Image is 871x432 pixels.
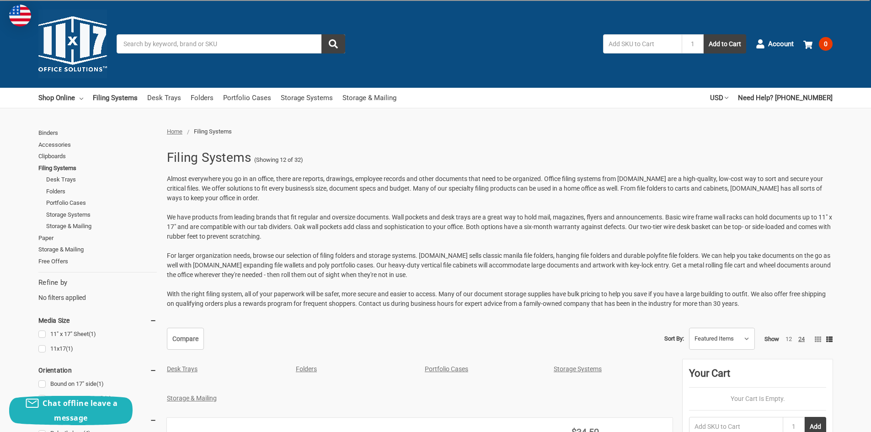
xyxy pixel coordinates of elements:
[38,162,157,174] a: Filing Systems
[93,88,138,108] a: Filing Systems
[167,128,182,135] a: Home
[38,139,157,151] a: Accessories
[768,39,794,49] span: Account
[38,88,83,108] a: Shop Online
[296,365,317,373] a: Folders
[689,366,826,388] div: Your Cart
[46,186,157,197] a: Folders
[798,336,805,342] a: 24
[38,378,157,390] a: Bound on 17" side
[796,407,871,432] iframe: Google Customer Reviews
[167,251,833,280] p: For larger organization needs, browse our selection of filing folders and storage systems. [DOMAI...
[38,277,157,288] h5: Refine by
[786,336,792,342] a: 12
[96,380,104,387] span: (1)
[664,332,684,346] label: Sort By:
[46,174,157,186] a: Desk Trays
[167,146,251,170] h1: Filing Systems
[38,277,157,302] div: No filters applied
[38,232,157,244] a: Paper
[89,331,96,337] span: (1)
[46,209,157,221] a: Storage Systems
[689,394,826,404] p: Your Cart Is Empty.
[167,395,217,402] a: Storage & Mailing
[38,393,157,405] a: Landscape (Vertical)
[425,365,468,373] a: Portfolio Cases
[167,365,198,373] a: Desk Trays
[191,88,214,108] a: Folders
[603,34,682,53] input: Add SKU to Cart
[819,37,833,51] span: 0
[738,88,833,108] a: Need Help? [PHONE_NUMBER]
[167,213,833,241] p: We have products from leading brands that fit regular and oversize documents. Wall pockets and de...
[38,365,157,376] h5: Orientation
[803,32,833,56] a: 0
[342,88,396,108] a: Storage & Mailing
[38,315,157,326] h5: Media Size
[38,150,157,162] a: Clipboards
[38,328,157,341] a: 11" x 17" Sheet
[38,127,157,139] a: Binders
[117,34,345,53] input: Search by keyword, brand or SKU
[194,128,232,135] span: Filing Systems
[167,174,833,203] p: Almost everywhere you go in an office, there are reports, drawings, employee records and other do...
[38,343,157,355] a: 11x17
[167,289,833,309] p: With the right filing system, all of your paperwork will be safer, more secure and easier to acce...
[43,398,118,423] span: Chat offline leave a message
[9,396,133,425] button: Chat offline leave a message
[281,88,333,108] a: Storage Systems
[147,88,181,108] a: Desk Trays
[167,328,204,350] a: Compare
[38,10,107,78] img: 11x17.com
[66,345,73,352] span: (1)
[756,32,794,56] a: Account
[764,336,779,342] span: Show
[46,197,157,209] a: Portfolio Cases
[254,155,303,165] span: (Showing 12 of 32)
[9,5,31,27] img: duty and tax information for United States
[554,365,602,373] a: Storage Systems
[38,244,157,256] a: Storage & Mailing
[38,256,157,267] a: Free Offers
[710,88,728,108] a: USD
[704,34,746,53] button: Add to Cart
[46,220,157,232] a: Storage & Mailing
[223,88,271,108] a: Portfolio Cases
